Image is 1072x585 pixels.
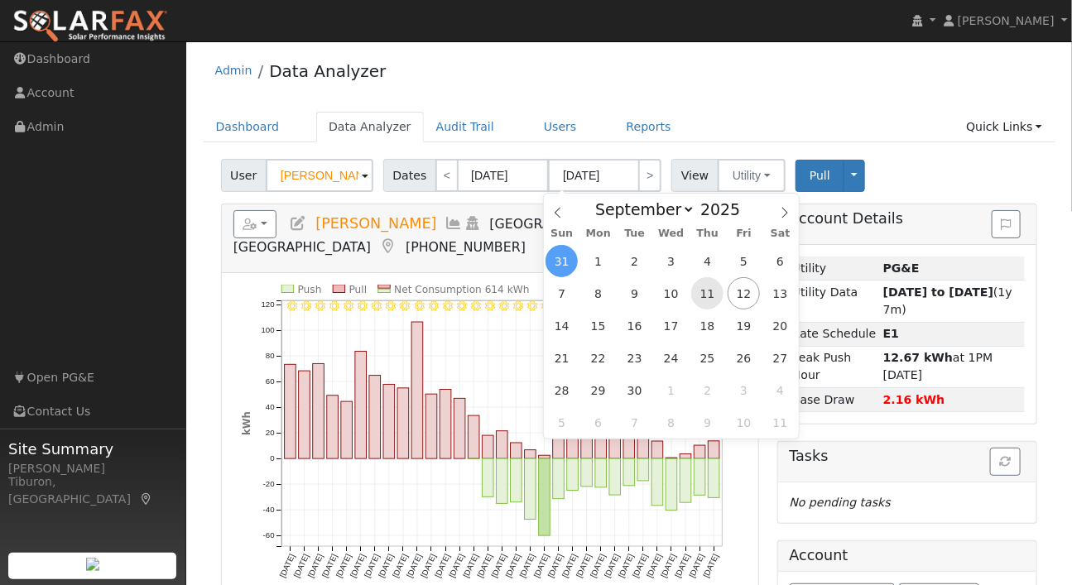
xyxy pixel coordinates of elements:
[659,553,678,579] text: [DATE]
[580,228,617,239] span: Mon
[369,376,381,459] rect: onclick=""
[344,301,353,311] i: 8/05 - Clear
[504,553,523,579] text: [DATE]
[349,284,367,295] text: Pull
[992,210,1021,238] button: Issue History
[883,351,953,364] strong: 12.67 kWh
[454,399,465,459] rect: onclick=""
[329,301,339,311] i: 8/04 - Clear
[301,301,311,311] i: 8/02 - Clear
[391,553,410,579] text: [DATE]
[425,394,437,458] rect: onclick=""
[609,429,621,459] rect: onclick=""
[688,553,707,579] text: [DATE]
[419,553,438,579] text: [DATE]
[475,553,494,579] text: [DATE]
[652,458,664,506] rect: onclick=""
[655,309,687,342] span: September 17, 2025
[262,531,274,540] text: -60
[595,420,607,459] rect: onclick=""
[532,553,551,579] text: [DATE]
[582,277,614,309] span: September 8, 2025
[539,458,550,535] rect: onclick=""
[287,301,297,311] i: 8/01 - Clear
[363,553,382,579] text: [DATE]
[655,277,687,309] span: September 10, 2025
[655,342,687,374] span: September 24, 2025
[397,388,409,458] rect: onclick=""
[262,506,274,515] text: -40
[544,228,580,239] span: Sun
[457,301,467,311] i: 8/13 - Clear
[695,200,755,218] input: Year
[531,112,589,142] a: Users
[587,199,695,219] select: Month
[618,277,651,309] span: September 9, 2025
[728,374,760,406] span: October 3, 2025
[883,393,945,406] strong: 2.16 kWh
[623,421,635,458] rect: onclick=""
[645,553,664,579] text: [DATE]
[581,424,593,458] rect: onclick=""
[690,228,726,239] span: Thu
[261,300,274,309] text: 120
[386,301,396,311] i: 8/08 - Clear
[358,301,368,311] i: 8/06 - Clear
[277,553,296,579] text: [DATE]
[655,406,687,439] span: October 8, 2025
[447,553,466,579] text: [DATE]
[499,301,509,311] i: 8/16 - Clear
[880,346,1025,387] td: at 1PM [DATE]
[958,14,1055,27] span: [PERSON_NAME]
[443,301,453,311] i: 8/12 - Clear
[497,458,508,503] rect: onclick=""
[394,284,530,295] text: Net Consumption 614 kWh
[334,553,353,579] text: [DATE]
[266,402,275,411] text: 40
[790,496,891,509] i: No pending tasks
[299,371,310,458] rect: onclick=""
[990,448,1021,476] button: Refresh
[653,228,690,239] span: Wed
[764,342,796,374] span: September 27, 2025
[582,342,614,374] span: September 22, 2025
[305,553,324,579] text: [DATE]
[595,458,607,487] rect: onclick=""
[582,309,614,342] span: September 15, 2025
[618,342,651,374] span: September 23, 2025
[609,458,621,495] rect: onclick=""
[12,9,168,44] img: SolarFax
[553,458,565,499] rect: onclick=""
[525,450,536,458] rect: onclick=""
[691,406,723,439] span: October 9, 2025
[764,374,796,406] span: October 4, 2025
[790,210,1026,228] h5: Account Details
[285,364,296,458] rect: onclick=""
[411,322,423,458] rect: onclick=""
[266,428,275,437] text: 20
[810,169,830,182] span: Pull
[527,301,537,311] i: 8/18 - Clear
[291,553,310,579] text: [DATE]
[139,492,154,506] a: Map
[728,245,760,277] span: September 5, 2025
[790,322,881,346] td: Rate Schedule
[315,301,325,311] i: 8/03 - Clear
[539,455,550,458] rect: onclick=""
[790,257,881,281] td: Utility
[383,159,436,192] span: Dates
[582,245,614,277] span: September 1, 2025
[546,342,578,374] span: September 21, 2025
[790,281,881,322] td: Utility Data
[266,159,373,192] input: Select a User
[680,454,692,459] rect: onclick=""
[483,435,494,458] rect: onclick=""
[215,64,252,77] a: Admin
[266,376,275,386] text: 60
[513,301,523,311] i: 8/17 - Clear
[525,458,536,519] rect: onclick=""
[553,431,565,458] rect: onclick=""
[614,112,684,142] a: Reports
[582,374,614,406] span: September 29, 2025
[567,458,579,491] rect: onclick=""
